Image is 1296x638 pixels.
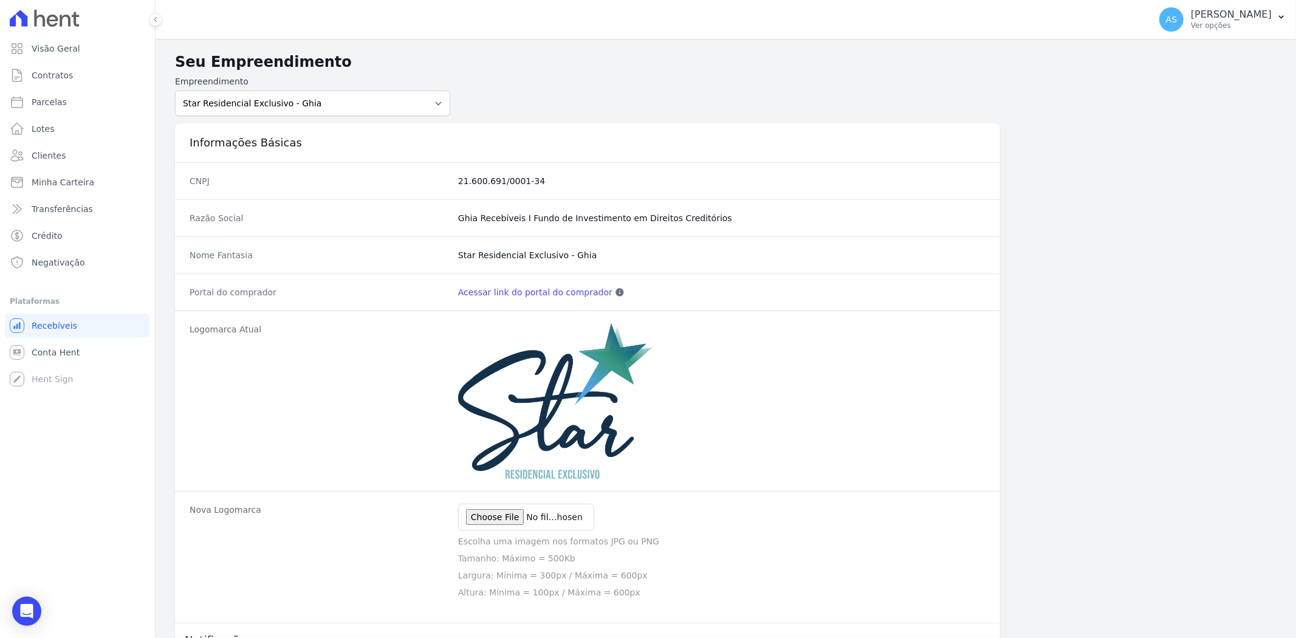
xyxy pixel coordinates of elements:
dt: Nova Logomarca [190,504,448,599]
img: Star-Logo-02%20(1).png [458,323,653,479]
a: Lotes [5,117,150,141]
a: Crédito [5,224,150,248]
a: Visão Geral [5,36,150,61]
a: Negativação [5,250,150,275]
dt: CNPJ [190,175,448,187]
h2: Seu Empreendimento [175,51,1277,73]
span: Conta Hent [32,346,80,358]
a: Recebíveis [5,314,150,338]
p: Largura: Mínima = 300px / Máxima = 600px [458,569,986,581]
span: Visão Geral [32,43,80,55]
span: Lotes [32,123,55,135]
p: Altura: Mínima = 100px / Máxima = 600px [458,586,986,599]
span: Clientes [32,149,66,162]
p: Tamanho: Máximo = 500Kb [458,552,986,564]
a: Conta Hent [5,340,150,365]
span: Contratos [32,69,73,81]
a: Parcelas [5,90,150,114]
span: Parcelas [32,96,67,108]
label: Empreendimento [175,75,450,88]
dt: Nome Fantasia [190,249,448,261]
a: Acessar link do portal do comprador [458,286,612,298]
span: Negativação [32,256,85,269]
a: Clientes [5,143,150,168]
button: AS [PERSON_NAME] Ver opções [1150,2,1296,36]
span: Minha Carteira [32,176,94,188]
div: Plataformas [10,294,145,309]
a: Contratos [5,63,150,87]
p: Escolha uma imagem nos formatos JPG ou PNG [458,535,986,547]
h3: Informações Básicas [190,135,986,150]
dd: 21.600.691/0001-34 [458,175,986,187]
dd: Ghia Recebíveis I Fundo de Investimento em Direitos Creditórios [458,212,986,224]
a: Minha Carteira [5,170,150,194]
p: Ver opções [1191,21,1272,30]
span: Transferências [32,203,93,215]
dt: Logomarca Atual [190,323,448,479]
div: Open Intercom Messenger [12,597,41,626]
p: [PERSON_NAME] [1191,9,1272,21]
dt: Portal do comprador [190,286,448,298]
dd: Star Residencial Exclusivo - Ghia [458,249,986,261]
span: AS [1166,15,1177,24]
span: Crédito [32,230,63,242]
a: Transferências [5,197,150,221]
span: Recebíveis [32,320,77,332]
dt: Razão Social [190,212,448,224]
